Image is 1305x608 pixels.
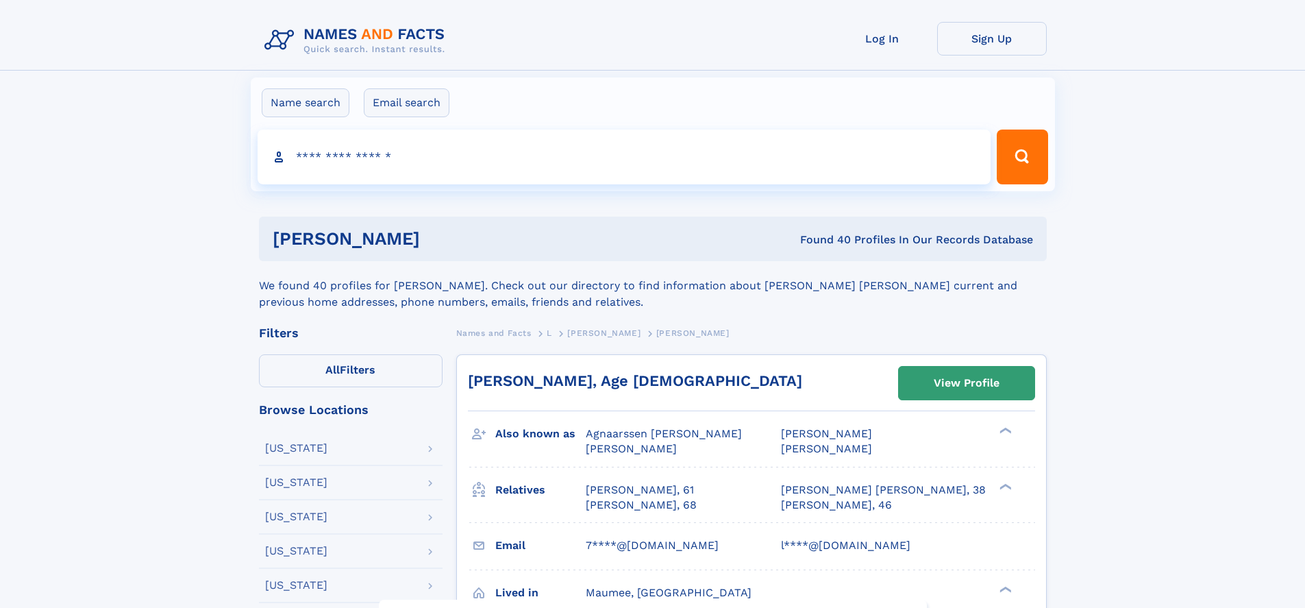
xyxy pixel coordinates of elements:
[547,328,552,338] span: L
[364,88,449,117] label: Email search
[996,585,1012,594] div: ❯
[259,22,456,59] img: Logo Names and Facts
[567,324,641,341] a: [PERSON_NAME]
[586,498,697,513] a: [PERSON_NAME], 68
[259,261,1047,311] div: We found 40 profiles for [PERSON_NAME]. Check out our directory to find information about [PERSON...
[495,581,586,605] h3: Lived in
[899,367,1034,400] a: View Profile
[781,498,892,513] a: [PERSON_NAME], 46
[586,586,751,599] span: Maumee, [GEOGRAPHIC_DATA]
[567,328,641,338] span: [PERSON_NAME]
[265,546,327,557] div: [US_STATE]
[265,443,327,454] div: [US_STATE]
[996,482,1012,491] div: ❯
[262,88,349,117] label: Name search
[781,442,872,455] span: [PERSON_NAME]
[828,22,937,56] a: Log In
[325,363,340,376] span: All
[273,230,610,247] h1: [PERSON_NAME]
[547,324,552,341] a: L
[265,477,327,488] div: [US_STATE]
[265,511,327,522] div: [US_STATE]
[656,328,730,338] span: [PERSON_NAME]
[468,372,802,389] a: [PERSON_NAME], Age [DEMOGRAPHIC_DATA]
[265,580,327,591] div: [US_STATE]
[996,426,1012,435] div: ❯
[586,442,677,455] span: [PERSON_NAME]
[586,483,694,498] a: [PERSON_NAME], 61
[259,327,443,339] div: Filters
[495,478,586,502] h3: Relatives
[495,534,586,557] h3: Email
[934,367,999,399] div: View Profile
[456,324,532,341] a: Names and Facts
[997,130,1047,184] button: Search Button
[586,427,742,440] span: Agnaarssen [PERSON_NAME]
[781,483,986,498] a: [PERSON_NAME] [PERSON_NAME], 38
[259,404,443,416] div: Browse Locations
[937,22,1047,56] a: Sign Up
[259,354,443,387] label: Filters
[258,130,991,184] input: search input
[495,422,586,446] h3: Also known as
[610,232,1033,247] div: Found 40 Profiles In Our Records Database
[781,427,872,440] span: [PERSON_NAME]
